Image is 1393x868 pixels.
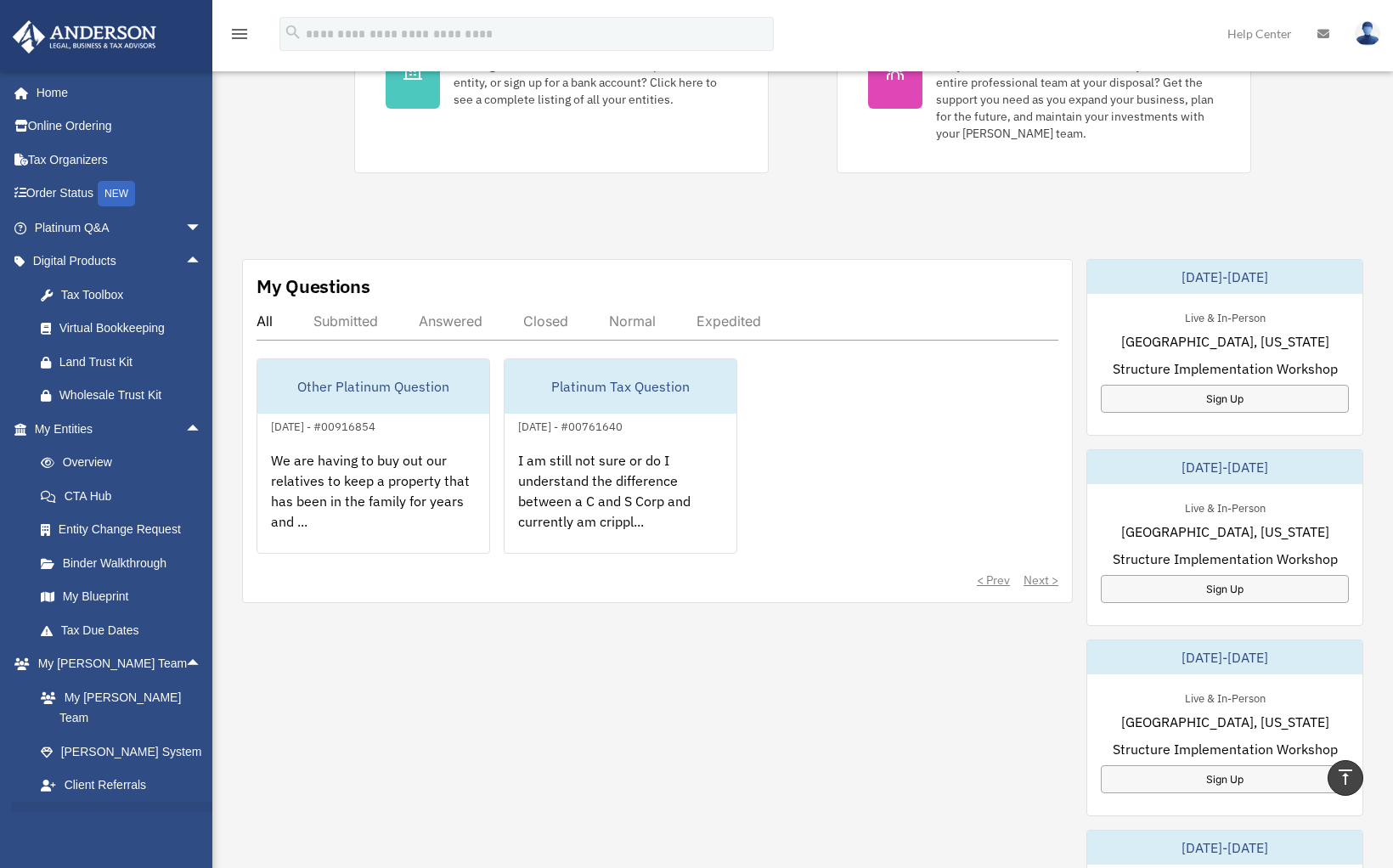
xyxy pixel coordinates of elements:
[12,143,228,177] a: Tax Organizers
[24,345,228,379] a: Land Trust Kit
[1101,575,1349,603] a: Sign Up
[505,437,736,569] div: I am still not sure or do I understand the difference between a C and S Corp and currently am cri...
[1121,331,1329,352] span: [GEOGRAPHIC_DATA], [US_STATE]
[24,680,228,735] a: My [PERSON_NAME] Team
[24,613,228,647] a: Tax Due Dates
[504,358,737,554] a: Platinum Tax Question[DATE] - #00761640I am still not sure or do I understand the difference betw...
[12,412,228,446] a: My Entitiesarrow_drop_up
[185,647,219,682] span: arrow_drop_up
[24,513,228,547] a: Entity Change Request
[1087,260,1362,294] div: [DATE]-[DATE]
[257,358,490,554] a: Other Platinum Question[DATE] - #00916854We are having to buy out our relatives to keep a propert...
[12,802,228,836] a: My Documentsarrow_drop_down
[257,273,370,299] div: My Questions
[257,313,273,330] div: All
[12,177,228,211] a: Order StatusNEW
[257,416,389,434] div: [DATE] - #00916854
[8,20,161,54] img: Anderson Advisors Platinum Portal
[98,181,135,206] div: NEW
[12,647,228,681] a: My [PERSON_NAME] Teamarrow_drop_up
[1171,307,1279,325] div: Live & In-Person
[229,30,250,44] a: menu
[59,318,206,339] div: Virtual Bookkeeping
[229,24,250,44] i: menu
[1113,358,1338,379] span: Structure Implementation Workshop
[24,446,228,480] a: Overview
[24,769,228,803] a: Client Referrals
[12,76,219,110] a: Home
[1171,498,1279,516] div: Live & In-Person
[12,211,228,245] a: Platinum Q&Aarrow_drop_down
[24,278,228,312] a: Tax Toolbox
[609,313,656,330] div: Normal
[1087,450,1362,484] div: [DATE]-[DATE]
[696,313,761,330] div: Expedited
[185,412,219,447] span: arrow_drop_up
[185,802,219,837] span: arrow_drop_down
[24,580,228,614] a: My Blueprint
[1121,521,1329,542] span: [GEOGRAPHIC_DATA], [US_STATE]
[419,313,482,330] div: Answered
[24,312,228,346] a: Virtual Bookkeeping
[1113,549,1338,569] span: Structure Implementation Workshop
[1101,385,1349,413] a: Sign Up
[454,57,737,108] div: Looking for an EIN, want to make an update to an entity, or sign up for a bank account? Click her...
[505,359,736,414] div: Platinum Tax Question
[1328,760,1363,796] a: vertical_align_top
[24,546,228,580] a: Binder Walkthrough
[837,3,1251,173] a: My [PERSON_NAME] Team Did you know, as a Platinum Member, you have an entire professional team at...
[505,416,636,434] div: [DATE] - #00761640
[284,23,302,42] i: search
[257,437,489,569] div: We are having to buy out our relatives to keep a property that has been in the family for years a...
[354,3,769,173] a: My Entities Looking for an EIN, want to make an update to an entity, or sign up for a bank accoun...
[24,379,228,413] a: Wholesale Trust Kit
[59,352,206,373] div: Land Trust Kit
[1113,739,1338,759] span: Structure Implementation Workshop
[59,285,206,306] div: Tax Toolbox
[24,735,228,769] a: [PERSON_NAME] System
[1101,765,1349,793] a: Sign Up
[257,359,489,414] div: Other Platinum Question
[936,57,1220,142] div: Did you know, as a Platinum Member, you have an entire professional team at your disposal? Get th...
[1121,712,1329,732] span: [GEOGRAPHIC_DATA], [US_STATE]
[12,110,228,144] a: Online Ordering
[523,313,568,330] div: Closed
[1087,831,1362,865] div: [DATE]-[DATE]
[1355,21,1380,46] img: User Pic
[1171,688,1279,706] div: Live & In-Person
[185,211,219,245] span: arrow_drop_down
[59,385,206,406] div: Wholesale Trust Kit
[1087,640,1362,674] div: [DATE]-[DATE]
[12,245,228,279] a: Digital Productsarrow_drop_up
[24,479,228,513] a: CTA Hub
[313,313,378,330] div: Submitted
[1335,767,1356,787] i: vertical_align_top
[185,245,219,279] span: arrow_drop_up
